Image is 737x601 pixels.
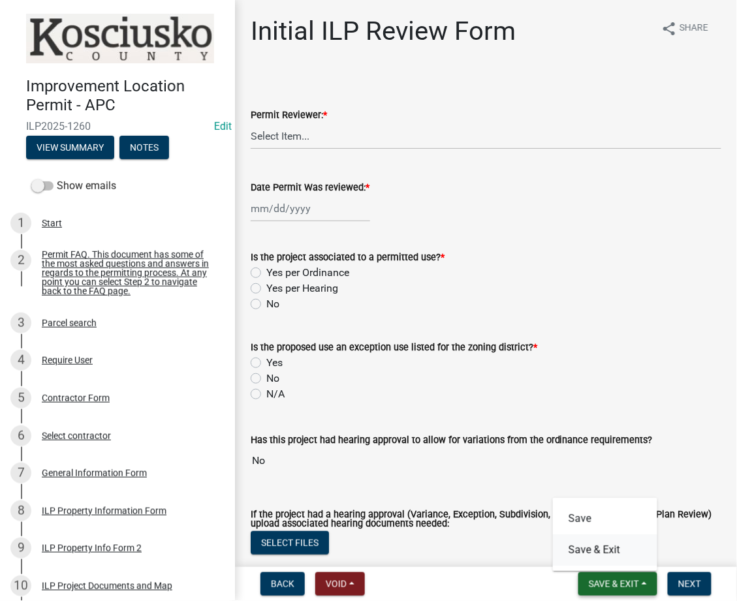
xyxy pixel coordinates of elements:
div: 5 [10,388,31,408]
div: 9 [10,538,31,559]
label: Date Permit Was reviewed: [251,183,369,193]
div: 2 [10,250,31,271]
span: Back [271,579,294,589]
button: Select files [251,531,329,555]
span: Save & Exit [589,579,639,589]
img: Kosciusko County, Indiana [26,14,214,63]
div: 4 [10,350,31,371]
div: Select contractor [42,431,111,440]
label: N/A [266,386,285,402]
i: share [661,21,677,37]
div: 6 [10,425,31,446]
div: 3 [10,313,31,333]
h1: Initial ILP Review Form [251,16,516,47]
label: Yes per Hearing [266,281,338,296]
label: Show emails [31,178,116,194]
label: No [266,296,279,312]
div: Save & Exit [553,498,657,571]
button: shareShare [651,16,719,41]
div: General Information Form [42,469,147,478]
label: Yes per Ordinance [266,265,349,281]
button: Save [553,503,657,534]
wm-modal-confirm: Edit Application Number [214,120,232,132]
span: Next [678,579,701,589]
h4: Improvement Location Permit - APC [26,77,225,115]
span: Share [680,21,708,37]
div: ILP Project Documents and Map [42,581,172,591]
a: Edit [214,120,232,132]
wm-modal-confirm: Summary [26,143,114,153]
button: Save & Exit [553,534,657,566]
wm-modal-confirm: Notes [119,143,169,153]
span: ILP2025-1260 [26,120,209,132]
button: View Summary [26,136,114,159]
button: Void [315,572,365,596]
div: Permit FAQ. This document has some of the most asked questions and answers in regards to the perm... [42,250,214,296]
span: Void [326,579,347,589]
div: Require User [42,356,93,365]
input: mm/dd/yyyy [251,195,370,222]
button: Save & Exit [578,572,657,596]
label: No [266,371,279,386]
label: Has this project had hearing approval to allow for variations from the ordinance requirements? [251,436,653,445]
button: Back [260,572,305,596]
label: Yes [266,355,283,371]
label: Permit Reviewer: [251,111,327,120]
div: Start [42,219,62,228]
div: Contractor Form [42,393,110,403]
div: 1 [10,213,31,234]
label: Is the proposed use an exception use listed for the zoning district? [251,343,537,352]
label: If the project had a hearing approval (Variance, Exception, Subdivision, Appeal, or Development P... [251,510,721,529]
div: 7 [10,463,31,484]
div: Parcel search [42,318,97,328]
div: 10 [10,576,31,596]
div: ILP Property Info Form 2 [42,544,142,553]
label: Is the project associated to a permitted use? [251,253,445,262]
div: ILP Property Information Form [42,506,166,516]
button: Notes [119,136,169,159]
div: 8 [10,501,31,521]
button: Next [668,572,712,596]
